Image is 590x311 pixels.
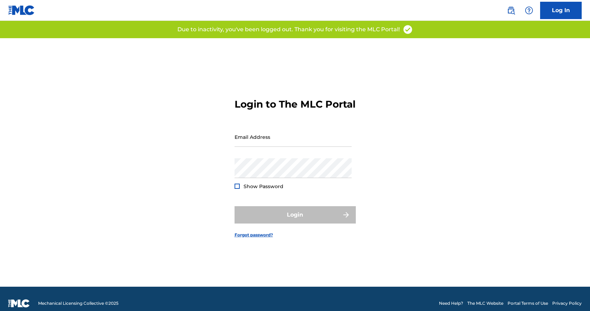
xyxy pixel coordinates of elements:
[38,300,118,306] span: Mechanical Licensing Collective © 2025
[8,299,30,308] img: logo
[244,183,283,190] span: Show Password
[508,300,548,306] a: Portal Terms of Use
[540,2,582,19] a: Log In
[235,98,355,110] h3: Login to The MLC Portal
[507,6,515,15] img: search
[552,300,582,306] a: Privacy Policy
[235,232,273,238] a: Forgot password?
[467,300,503,306] a: The MLC Website
[439,300,463,306] a: Need Help?
[522,3,536,17] div: Help
[403,24,413,35] img: access
[525,6,533,15] img: help
[504,3,518,17] a: Public Search
[177,25,400,34] p: Due to inactivity, you've been logged out. Thank you for visiting the MLC Portal!
[8,5,35,15] img: MLC Logo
